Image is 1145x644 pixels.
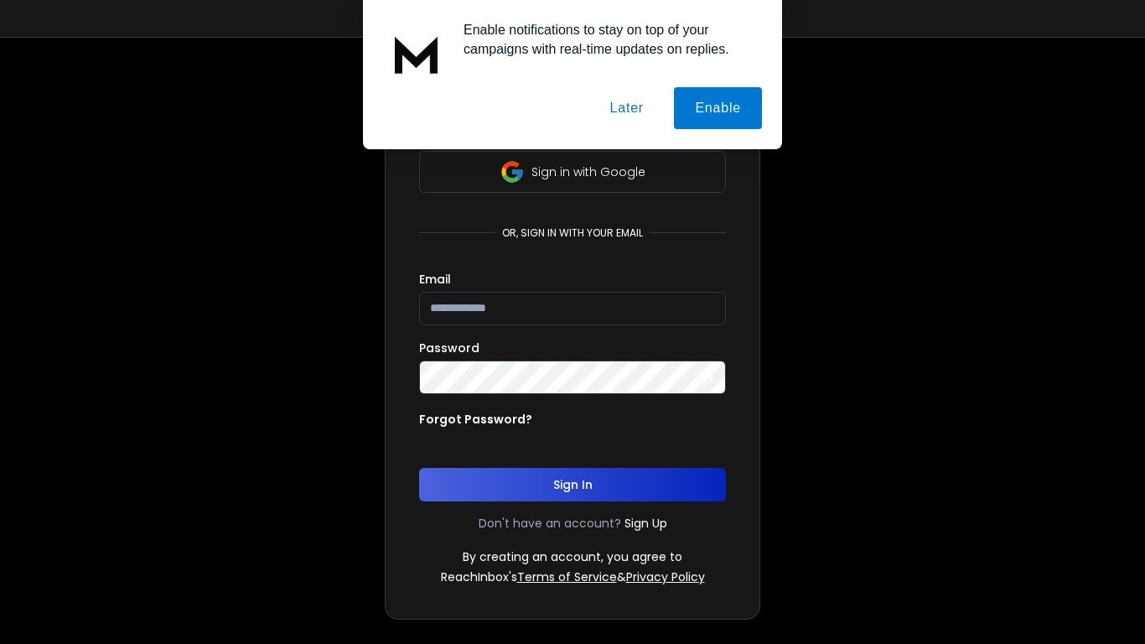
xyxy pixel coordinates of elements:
a: Sign Up [624,515,667,532]
img: notification icon [383,20,450,87]
p: Don't have an account? [479,515,621,532]
label: Password [419,342,479,354]
p: Sign in with Google [531,164,645,180]
label: Email [419,273,451,285]
button: Later [588,87,664,129]
p: Forgot Password? [419,411,532,428]
div: Enable notifications to stay on top of your campaigns with real-time updates on replies. [450,20,762,59]
button: Enable [674,87,762,129]
button: Sign In [419,468,726,501]
button: Sign in with Google [419,151,726,193]
a: Terms of Service [517,569,617,585]
a: Privacy Policy [626,569,705,585]
p: ReachInbox's & [441,569,705,585]
p: By creating an account, you agree to [463,548,682,565]
p: or, sign in with your email [495,226,650,240]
